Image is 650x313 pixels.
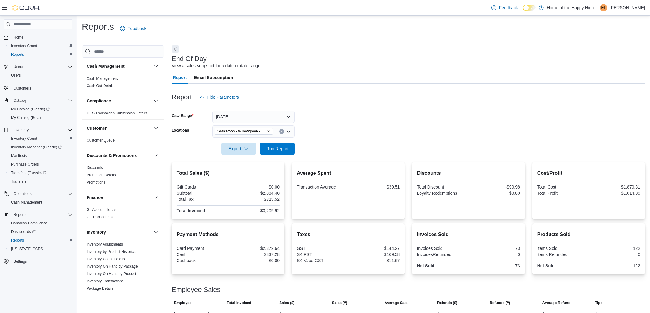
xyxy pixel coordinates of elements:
label: Date Range [172,113,194,118]
span: Export [225,143,252,155]
button: Export [221,143,256,155]
h3: Report [172,94,192,101]
span: Users [9,72,72,79]
span: Reports [11,238,24,243]
span: GL Transactions [87,215,113,219]
div: Card Payment [177,246,227,251]
div: $0.00 [229,185,280,189]
span: Package Details [87,286,113,291]
button: My Catalog (Beta) [6,113,75,122]
a: Dashboards [6,227,75,236]
span: Tips [595,300,602,305]
div: Total Discount [417,185,467,189]
div: $2,884.40 [229,191,280,196]
div: Cash Management [82,75,164,92]
div: Items Refunded [537,252,588,257]
span: Dashboards [11,229,36,234]
button: Discounts & Promotions [87,152,151,158]
h3: Finance [87,194,103,200]
a: OCS Transaction Submission Details [87,111,147,115]
span: My Catalog (Classic) [9,105,72,113]
span: Customers [11,84,72,92]
span: Promotions [87,180,105,185]
p: | [596,4,597,11]
span: Catalog [11,97,72,104]
span: Cash Management [87,76,118,81]
h2: Average Spent [297,170,400,177]
span: Transfers [9,178,72,185]
span: Reports [11,52,24,57]
button: Compliance [152,97,159,105]
span: Inventory [14,128,29,132]
div: SK PST [297,252,347,257]
button: Customer [87,125,151,131]
div: $169.58 [350,252,400,257]
button: Catalog [1,96,75,105]
img: Cova [12,5,40,11]
span: Manifests [9,152,72,159]
span: Saskatoon - Willowgrove - Fire & Flower [217,128,265,134]
button: Finance [152,194,159,201]
p: [PERSON_NAME] [610,4,645,11]
div: Ena Lee [600,4,607,11]
div: SK Vape GST [297,258,347,263]
h2: Cost/Profit [537,170,640,177]
div: $0.00 [229,258,280,263]
h2: Total Sales ($) [177,170,280,177]
a: Discounts [87,166,103,170]
a: Cash Management [9,199,45,206]
h1: Reports [82,21,114,33]
span: Discounts [87,165,103,170]
a: Inventory On Hand by Product [87,272,136,276]
span: Users [11,63,72,71]
span: Hide Parameters [207,94,239,100]
span: Feedback [499,5,518,11]
div: 122 [590,246,640,251]
a: Customer Queue [87,138,115,143]
span: Transfers [11,179,26,184]
strong: Total Invoiced [177,208,205,213]
a: Inventory by Product Historical [87,250,137,254]
span: Reports [9,51,72,58]
button: Discounts & Promotions [152,152,159,159]
a: Purchase Orders [9,161,41,168]
div: 0 [590,252,640,257]
label: Locations [172,128,189,133]
span: Sales (#) [332,300,347,305]
a: Inventory Count [9,135,40,142]
a: Canadian Compliance [9,219,50,227]
div: $3,209.92 [229,208,280,213]
span: Refunds ($) [437,300,457,305]
span: Inventory Count [9,135,72,142]
button: Reports [1,210,75,219]
a: Dashboards [9,228,38,235]
div: Customer [82,137,164,147]
button: Run Report [260,143,295,155]
div: $1,014.09 [590,191,640,196]
h2: Invoices Sold [417,231,520,238]
span: Refunds (#) [490,300,510,305]
a: Inventory Count Details [87,257,125,261]
input: Dark Mode [523,5,536,11]
span: GL Account Totals [87,207,116,212]
h2: Discounts [417,170,520,177]
button: Home [1,33,75,42]
div: Compliance [82,109,164,119]
button: Clear input [279,129,284,134]
div: 73 [470,246,520,251]
button: Inventory [1,126,75,134]
div: Discounts & Promotions [82,164,164,189]
h3: Cash Management [87,63,125,69]
span: Promotion Details [87,173,116,177]
a: Reports [9,237,26,244]
span: Inventory Count [11,44,37,48]
span: Cash Management [9,199,72,206]
a: Feedback [118,22,149,35]
span: Users [11,73,21,78]
a: Users [9,72,23,79]
span: Canadian Compliance [11,221,47,226]
span: Inventory Adjustments [87,242,123,247]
